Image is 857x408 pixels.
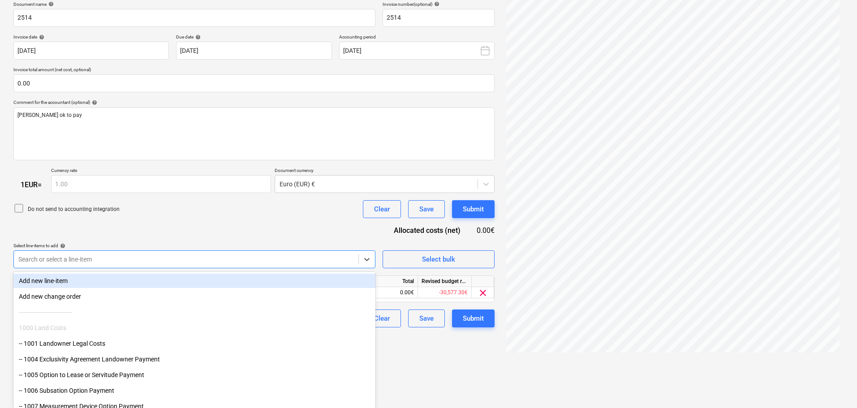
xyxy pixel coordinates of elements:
[13,321,375,335] div: 1000 Land Costs
[13,1,375,7] div: Document name
[13,99,495,105] div: Comment for the accountant (optional)
[374,203,390,215] div: Clear
[363,200,401,218] button: Clear
[58,243,65,249] span: help
[13,180,51,189] div: 1 EUR =
[13,289,375,304] div: Add new change order
[194,34,201,40] span: help
[13,34,169,40] div: Invoice date
[363,309,401,327] button: Clear
[90,100,97,105] span: help
[275,167,495,175] p: Document currency
[13,67,495,74] p: Invoice total amount (net cost, optional)
[13,274,375,288] div: Add new line-item
[13,383,375,398] div: -- 1006 Subsation Option Payment
[13,74,495,92] input: Invoice total amount (net cost, optional)
[812,365,857,408] iframe: Chat Widget
[478,288,488,298] span: clear
[176,42,332,60] input: Due date not specified
[13,9,375,27] input: Document name
[51,167,271,175] p: Currency rate
[13,336,375,351] div: -- 1001 Landowner Legal Costs
[374,313,390,324] div: Clear
[452,309,495,327] button: Submit
[418,276,472,287] div: Revised budget remaining
[13,305,375,319] div: ------------------------------
[339,42,495,60] button: [DATE]
[383,1,495,7] div: Invoice number (optional)
[463,203,484,215] div: Submit
[13,243,375,249] div: Select line-items to add
[37,34,44,40] span: help
[339,34,495,42] p: Accounting period
[432,1,439,7] span: help
[364,276,418,287] div: Total
[422,253,455,265] div: Select bulk
[408,309,445,327] button: Save
[418,287,472,298] div: -30,577.30€
[364,287,418,298] div: 0.00€
[452,200,495,218] button: Submit
[13,352,375,366] div: -- 1004 Exclusivity Agreement Landowner Payment
[176,34,332,40] div: Due date
[13,368,375,382] div: -- 1005 Option to Lease or Servitude Payment
[378,225,475,236] div: Allocated costs (net)
[28,206,120,213] p: Do not send to accounting integration
[463,313,484,324] div: Submit
[13,42,169,60] input: Invoice date not specified
[419,313,434,324] div: Save
[419,203,434,215] div: Save
[383,250,495,268] button: Select bulk
[17,112,82,118] span: [PERSON_NAME] ok to pay
[408,200,445,218] button: Save
[383,9,495,27] input: Invoice number
[475,225,495,236] div: 0.00€
[47,1,54,7] span: help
